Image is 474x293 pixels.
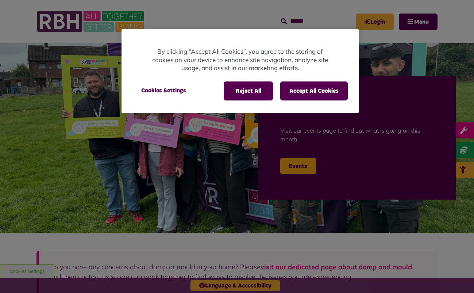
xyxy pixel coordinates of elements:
[132,81,195,100] button: Cookies Settings
[151,47,330,72] p: By clicking “Accept All Cookies”, you agree to the storing of cookies on your device to enhance s...
[224,81,273,100] button: Reject All
[122,29,359,113] div: Cookie banner
[280,81,348,100] button: Accept All Cookies
[122,29,359,113] div: Privacy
